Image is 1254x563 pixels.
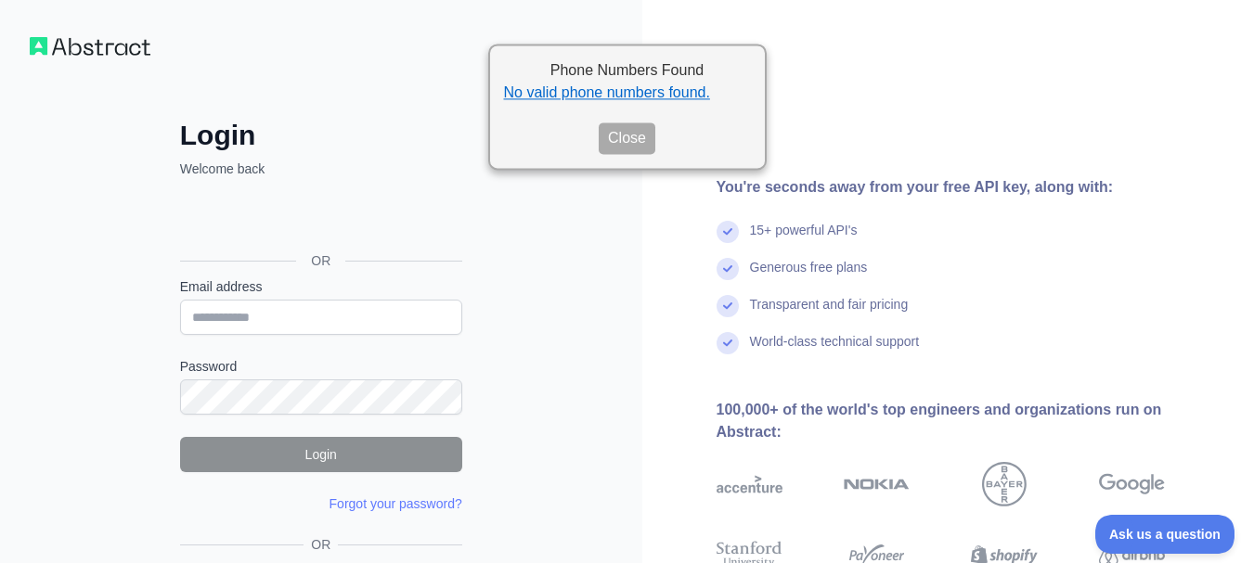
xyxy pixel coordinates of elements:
button: Login [180,437,462,472]
div: Generous free plans [750,258,868,295]
span: OR [304,535,338,554]
img: accenture [717,462,782,506]
div: World-class technical support [750,332,920,369]
h2: Phone Numbers Found [504,59,751,82]
div: 100,000+ of the world's top engineers and organizations run on Abstract: [717,399,1225,443]
img: check mark [717,295,739,317]
label: Email address [180,277,462,296]
img: nokia [844,462,910,506]
img: bayer [982,462,1027,506]
img: check mark [717,258,739,280]
img: check mark [717,332,739,354]
img: Workflow [30,37,150,56]
button: Close [599,122,655,154]
span: OR [296,251,345,270]
li: No valid phone numbers found. [504,82,751,104]
h2: Login [180,119,462,152]
a: Forgot your password? [330,496,462,511]
div: 15+ powerful API's [750,221,858,258]
div: You're seconds away from your free API key, along with: [717,176,1225,198]
p: Welcome back [180,160,462,178]
div: Transparent and fair pricing [750,295,909,332]
iframe: Sign in with Google Button [171,198,468,239]
iframe: Toggle Customer Support [1095,515,1235,554]
label: Password [180,357,462,376]
img: check mark [717,221,739,243]
img: google [1099,462,1165,506]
